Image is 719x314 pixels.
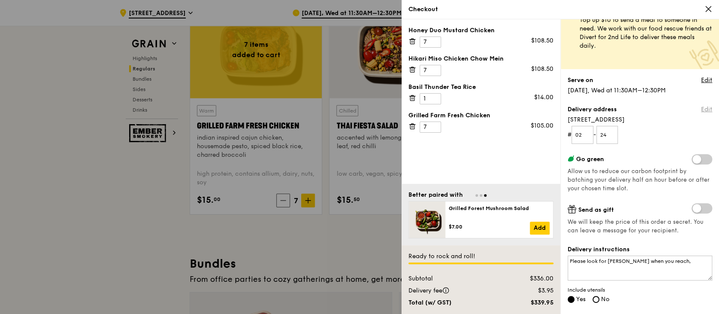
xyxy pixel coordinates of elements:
span: [DATE], Wed at 11:30AM–12:30PM [568,87,666,94]
div: Delivery fee [403,287,507,295]
div: $336.00 [507,274,559,283]
span: Go to slide 3 [484,194,486,197]
div: Grilled Forest Mushroom Salad [449,205,550,212]
input: Floor [571,126,593,144]
form: # - [568,126,712,144]
input: Yes [568,296,574,303]
a: Edit [701,105,712,114]
input: No [592,296,599,303]
div: Ready to rock and roll! [408,252,553,261]
div: $3.95 [507,287,559,295]
a: Add [530,222,550,235]
div: $108.50 [531,37,553,45]
span: Yes [576,296,586,303]
span: No [601,296,610,303]
label: Serve on [568,76,593,85]
div: Honey Duo Mustard Chicken [408,26,553,35]
div: $108.50 [531,65,553,73]
span: We will keep the price of this order a secret. You can leave a message for your recipient. [568,218,712,235]
input: Unit [596,126,618,144]
div: Basil Thunder Tea Rice [408,83,553,91]
div: $105.00 [531,122,553,130]
label: Delivery address [568,105,617,114]
div: $7.00 [449,223,530,230]
span: Go to slide 1 [475,194,478,197]
div: Grilled Farm Fresh Chicken [408,111,553,120]
span: Go to slide 2 [480,194,482,197]
span: [STREET_ADDRESS] [568,116,712,124]
span: Go green [576,155,604,163]
span: Send as gift [578,206,614,213]
div: Subtotal [403,274,507,283]
div: Total (w/ GST) [403,299,507,307]
label: Delivery instructions [568,245,712,254]
img: Meal donation [689,40,719,71]
span: Include utensils [568,287,712,293]
p: Top up $10 to send a meal to someone in need. We work with our food rescue friends at Divert for ... [580,16,712,50]
span: Allow us to reduce our carbon footprint by batching your delivery half an hour before or after yo... [568,168,710,192]
div: $339.95 [507,299,559,307]
div: Better paired with [408,191,463,199]
div: Checkout [408,5,712,14]
a: Edit [701,76,712,85]
div: $14.00 [534,93,553,102]
div: Hikari Miso Chicken Chow Mein [408,55,553,63]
